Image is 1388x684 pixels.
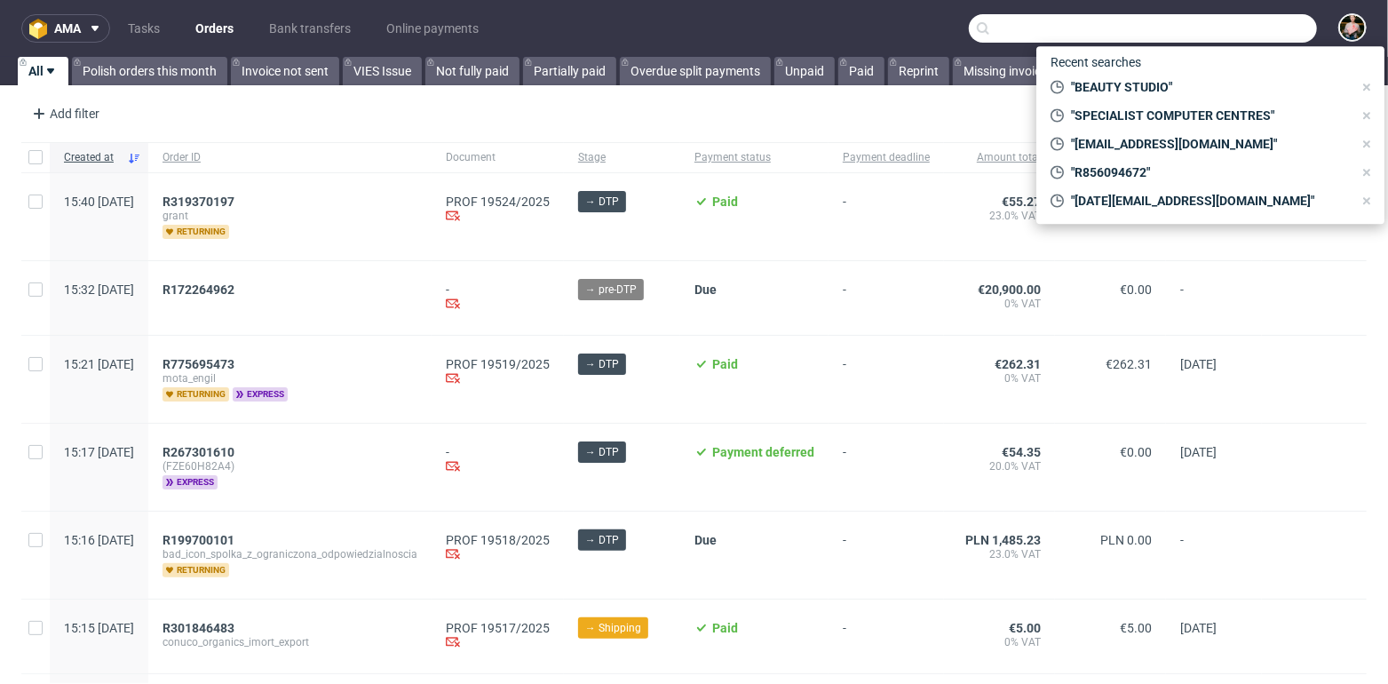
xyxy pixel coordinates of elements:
[446,445,550,476] div: -
[1100,533,1152,547] span: PLN 0.00
[585,532,619,548] span: → DTP
[1064,163,1352,181] span: "R856094672"
[163,459,417,473] span: (FZE60H82A4)
[843,533,930,577] span: -
[64,621,134,635] span: 15:15 [DATE]
[1340,15,1365,40] img: Marta Tomaszewska
[163,387,229,402] span: returning
[163,357,234,371] span: R775695473
[163,195,238,209] a: R319370197
[163,563,229,577] span: returning
[958,547,1041,561] span: 23.0% VAT
[585,620,641,636] span: → Shipping
[774,57,835,85] a: Unpaid
[54,22,81,35] span: ama
[163,635,417,649] span: conuco_organics_imort_export
[163,282,234,297] span: R172264962
[185,14,244,43] a: Orders
[958,297,1041,311] span: 0% VAT
[258,14,361,43] a: Bank transfers
[712,445,814,459] span: Payment deferred
[1180,533,1248,577] span: -
[995,357,1041,371] span: €262.31
[446,357,550,371] a: PROF 19519/2025
[64,533,134,547] span: 15:16 [DATE]
[1064,107,1352,124] span: "SPECIALIST COMPUTER CENTRES"
[1120,282,1152,297] span: €0.00
[843,150,930,165] span: Payment deadline
[523,57,616,85] a: Partially paid
[163,445,234,459] span: R267301610
[958,635,1041,649] span: 0% VAT
[694,533,717,547] span: Due
[712,357,738,371] span: Paid
[843,282,930,314] span: -
[25,99,103,128] div: Add filter
[1180,445,1217,459] span: [DATE]
[64,195,134,209] span: 15:40 [DATE]
[712,621,738,635] span: Paid
[712,195,738,209] span: Paid
[1043,48,1148,76] span: Recent searches
[1064,192,1352,210] span: "[DATE][EMAIL_ADDRESS][DOMAIN_NAME]"
[843,445,930,489] span: -
[163,371,417,386] span: mota_engil
[72,57,227,85] a: Polish orders this month
[376,14,489,43] a: Online payments
[64,357,134,371] span: 15:21 [DATE]
[843,621,930,652] span: -
[888,57,949,85] a: Reprint
[585,444,619,460] span: → DTP
[446,282,550,314] div: -
[163,547,417,561] span: bad_icon_spolka_z_ograniczona_odpowiedzialnoscia
[163,195,234,209] span: R319370197
[1064,78,1352,96] span: "BEAUTY STUDIO"
[21,14,110,43] button: ama
[18,57,68,85] a: All
[163,225,229,239] span: returning
[958,459,1041,473] span: 20.0% VAT
[978,282,1041,297] span: €20,900.00
[163,357,238,371] a: R775695473
[958,371,1041,386] span: 0% VAT
[64,445,134,459] span: 15:17 [DATE]
[1064,135,1352,153] span: "[EMAIL_ADDRESS][DOMAIN_NAME]"
[1106,357,1152,371] span: €262.31
[231,57,339,85] a: Invoice not sent
[1180,282,1248,314] span: -
[585,356,619,372] span: → DTP
[163,621,234,635] span: R301846483
[585,194,619,210] span: → DTP
[620,57,771,85] a: Overdue split payments
[578,150,666,165] span: Stage
[1180,621,1217,635] span: [DATE]
[1120,621,1152,635] span: €5.00
[958,150,1041,165] span: Amount total
[843,195,930,239] span: -
[163,475,218,489] span: express
[446,621,550,635] a: PROF 19517/2025
[958,209,1041,223] span: 23.0% VAT
[446,195,550,209] a: PROF 19524/2025
[425,57,520,85] a: Not fully paid
[965,533,1041,547] span: PLN 1,485.23
[446,150,550,165] span: Document
[163,621,238,635] a: R301846483
[163,533,234,547] span: R199700101
[694,150,814,165] span: Payment status
[163,209,417,223] span: grant
[233,387,288,402] span: express
[163,533,238,547] a: R199700101
[1180,357,1217,371] span: [DATE]
[117,14,171,43] a: Tasks
[694,282,717,297] span: Due
[343,57,422,85] a: VIES Issue
[585,282,637,298] span: → pre-DTP
[64,150,120,165] span: Created at
[1002,195,1041,209] span: €55.27
[1009,621,1041,635] span: €5.00
[29,19,54,39] img: logo
[953,57,1058,85] a: Missing invoice
[446,533,550,547] a: PROF 19518/2025
[843,357,930,402] span: -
